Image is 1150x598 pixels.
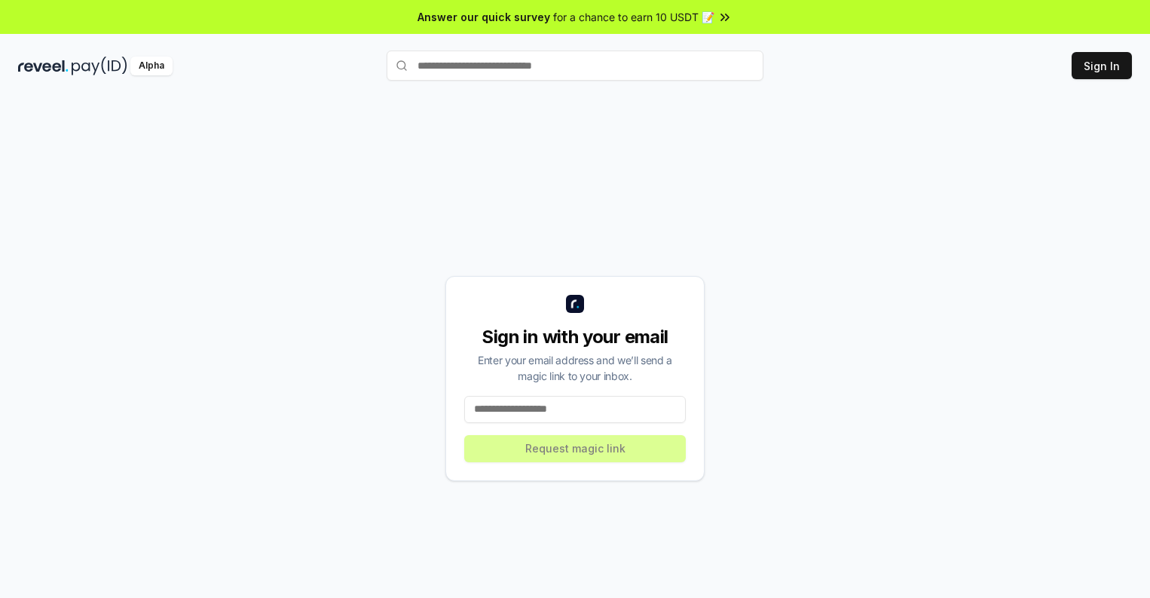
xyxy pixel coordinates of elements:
[72,57,127,75] img: pay_id
[130,57,173,75] div: Alpha
[464,325,686,349] div: Sign in with your email
[18,57,69,75] img: reveel_dark
[417,9,550,25] span: Answer our quick survey
[464,352,686,384] div: Enter your email address and we’ll send a magic link to your inbox.
[1072,52,1132,79] button: Sign In
[566,295,584,313] img: logo_small
[553,9,714,25] span: for a chance to earn 10 USDT 📝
